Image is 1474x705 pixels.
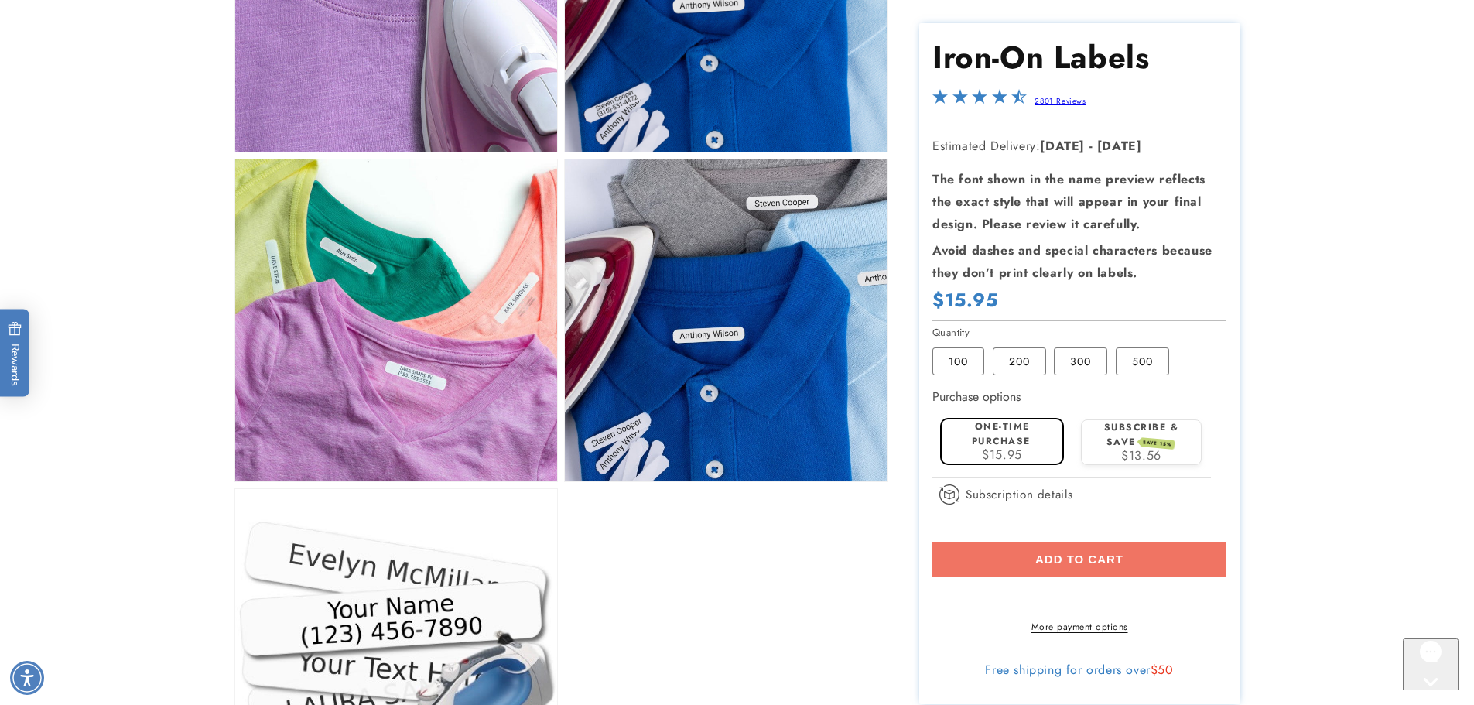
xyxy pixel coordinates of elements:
[993,347,1046,375] label: 200
[932,347,984,375] label: 100
[932,93,1027,111] span: 4.5-star overall rating
[1035,95,1086,107] a: 2801 Reviews
[932,325,971,341] legend: Quantity
[966,485,1073,504] span: Subscription details
[1089,136,1093,154] strong: -
[10,661,44,695] div: Accessibility Menu
[1140,437,1175,450] span: SAVE 15%
[1054,347,1107,375] label: 300
[1151,661,1158,679] span: $
[1158,661,1173,679] span: 50
[8,321,22,385] span: Rewards
[932,37,1226,77] h1: Iron-On Labels
[932,170,1206,233] strong: The font shown in the name preview reflects the exact style that will appear in your final design...
[1121,447,1161,464] span: $13.56
[932,241,1212,281] strong: Avoid dashes and special characters because they don’t print clearly on labels.
[1116,347,1169,375] label: 500
[932,135,1226,157] p: Estimated Delivery:
[1040,136,1085,154] strong: [DATE]
[932,388,1021,406] label: Purchase options
[932,286,998,313] span: $15.95
[972,419,1031,448] label: One-time purchase
[932,620,1226,634] a: More payment options
[1403,638,1459,690] iframe: Gorgias live chat messenger
[1097,136,1142,154] strong: [DATE]
[932,662,1226,678] div: Free shipping for orders over
[982,446,1022,464] span: $15.95
[1104,420,1179,449] label: Subscribe & save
